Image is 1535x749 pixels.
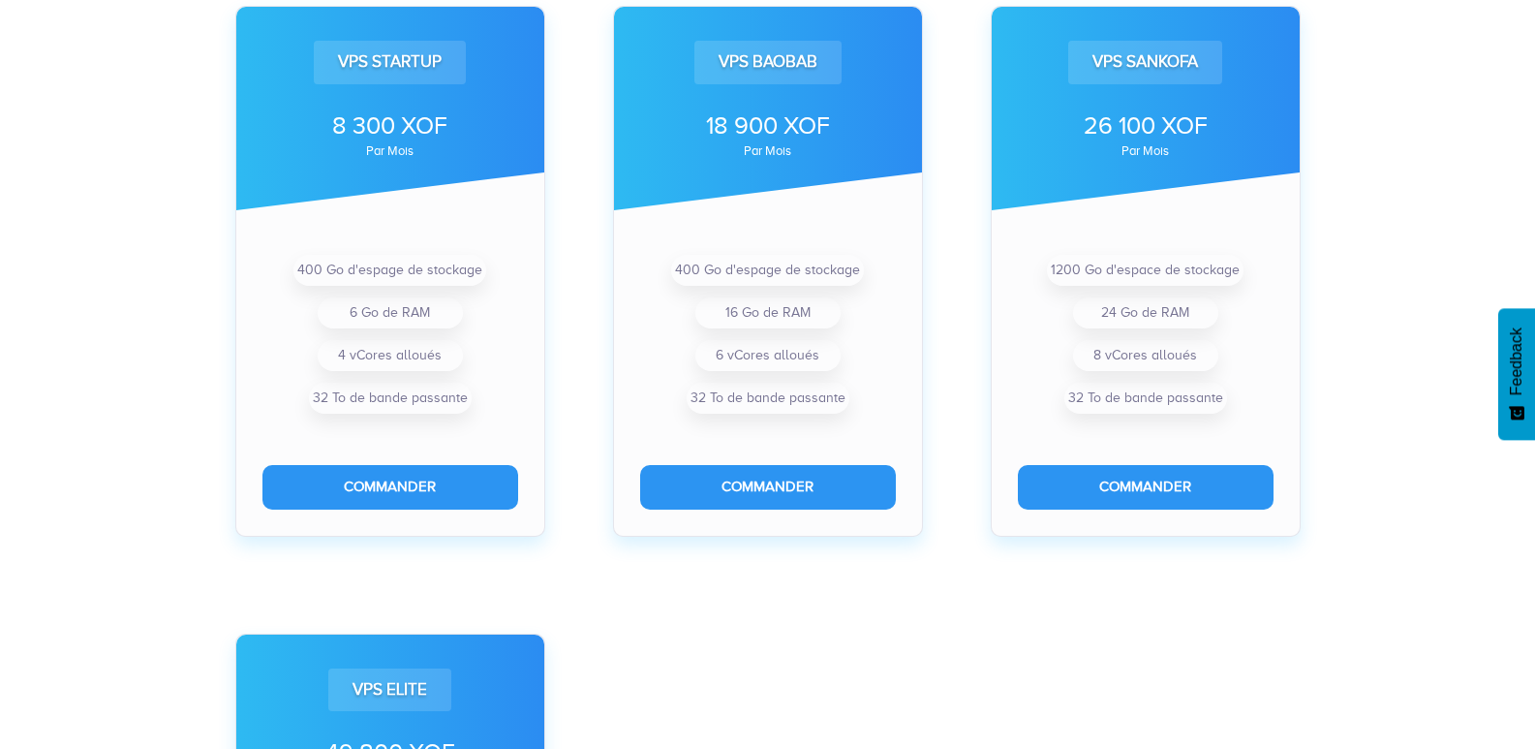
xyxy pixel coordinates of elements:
div: VPS Sankofa [1068,41,1222,83]
div: VPS Elite [328,669,451,711]
div: par mois [1018,145,1274,157]
button: Commander [1018,465,1274,509]
button: Commander [262,465,518,509]
span: Feedback [1508,328,1525,395]
div: VPS Baobab [694,41,842,83]
li: 4 vCores alloués [318,340,463,371]
li: 400 Go d'espage de stockage [671,255,864,286]
div: VPS Startup [314,41,466,83]
li: 6 vCores alloués [695,340,841,371]
button: Commander [640,465,896,509]
li: 6 Go de RAM [318,297,463,328]
li: 16 Go de RAM [695,297,841,328]
div: par mois [262,145,518,157]
li: 24 Go de RAM [1073,297,1218,328]
div: 8 300 XOF [262,109,518,143]
iframe: Drift Widget Chat Controller [1438,652,1512,726]
div: par mois [640,145,896,157]
li: 32 To de bande passante [309,383,472,414]
li: 1200 Go d'espace de stockage [1047,255,1243,286]
li: 32 To de bande passante [1064,383,1227,414]
div: 18 900 XOF [640,109,896,143]
button: Feedback - Afficher l’enquête [1498,308,1535,440]
div: 26 100 XOF [1018,109,1274,143]
li: 32 To de bande passante [687,383,849,414]
li: 8 vCores alloués [1073,340,1218,371]
li: 400 Go d'espage de stockage [293,255,486,286]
